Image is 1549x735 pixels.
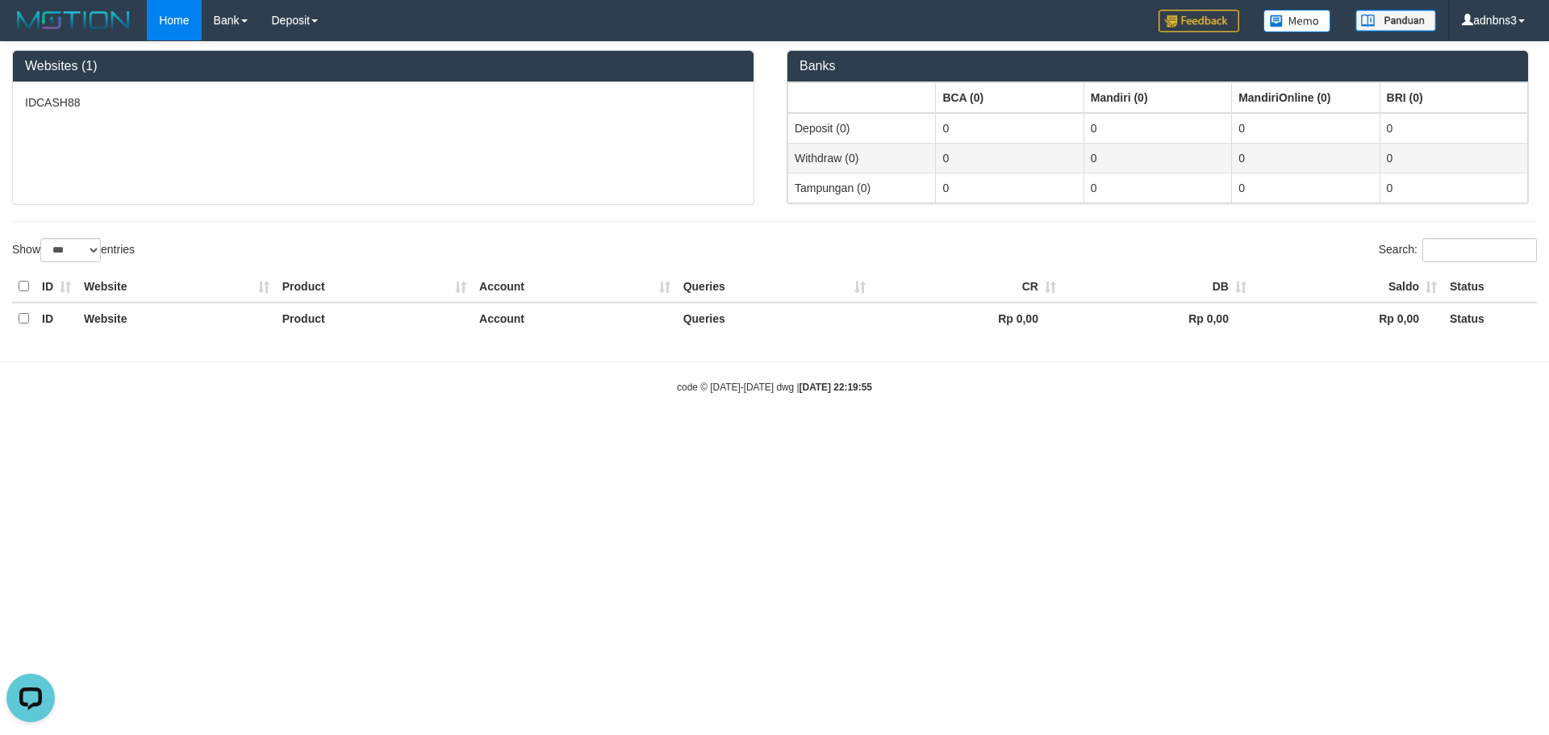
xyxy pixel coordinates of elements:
[936,113,1083,144] td: 0
[936,173,1083,203] td: 0
[1083,143,1231,173] td: 0
[1232,113,1380,144] td: 0
[677,303,872,334] th: Queries
[12,8,135,32] img: MOTION_logo.png
[473,271,677,303] th: Account
[25,94,741,111] p: IDCASH88
[1379,238,1537,262] label: Search:
[1263,10,1331,32] img: Button%20Memo.svg
[77,303,276,334] th: Website
[35,271,77,303] th: ID
[1422,238,1537,262] input: Search:
[1443,303,1537,334] th: Status
[1063,271,1253,303] th: DB
[40,238,101,262] select: Showentries
[12,238,135,262] label: Show entries
[276,271,473,303] th: Product
[1083,173,1231,203] td: 0
[872,303,1063,334] th: Rp 0,00
[1380,173,1527,203] td: 0
[276,303,473,334] th: Product
[1253,271,1443,303] th: Saldo
[1380,82,1527,113] th: Group: activate to sort column ascending
[1232,173,1380,203] td: 0
[1253,303,1443,334] th: Rp 0,00
[1232,82,1380,113] th: Group: activate to sort column ascending
[1083,82,1231,113] th: Group: activate to sort column ascending
[788,113,936,144] td: Deposit (0)
[936,143,1083,173] td: 0
[1232,143,1380,173] td: 0
[800,59,1516,73] h3: Banks
[1380,143,1527,173] td: 0
[1380,113,1527,144] td: 0
[77,271,276,303] th: Website
[1083,113,1231,144] td: 0
[677,382,872,393] small: code © [DATE]-[DATE] dwg |
[872,271,1063,303] th: CR
[473,303,677,334] th: Account
[800,382,872,393] strong: [DATE] 22:19:55
[788,82,936,113] th: Group: activate to sort column ascending
[1443,271,1537,303] th: Status
[936,82,1083,113] th: Group: activate to sort column ascending
[788,143,936,173] td: Withdraw (0)
[1355,10,1436,31] img: panduan.png
[6,6,55,55] button: Open LiveChat chat widget
[1063,303,1253,334] th: Rp 0,00
[677,271,872,303] th: Queries
[35,303,77,334] th: ID
[1159,10,1239,32] img: Feedback.jpg
[25,59,741,73] h3: Websites (1)
[788,173,936,203] td: Tampungan (0)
